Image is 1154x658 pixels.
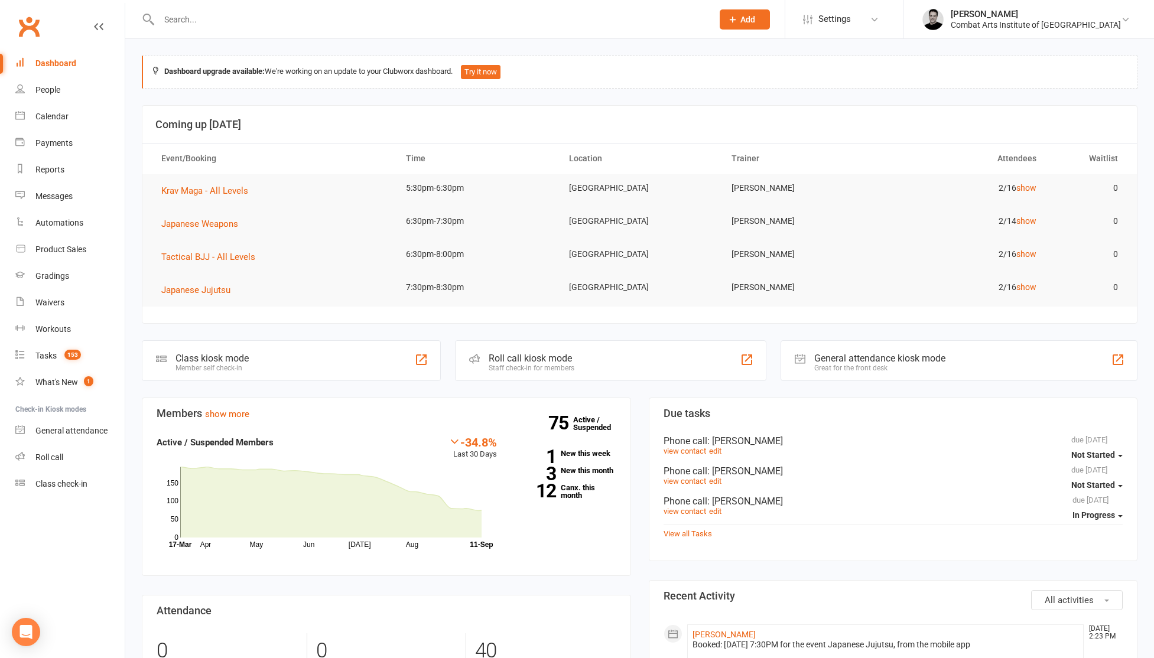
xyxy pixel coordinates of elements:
td: 0 [1047,174,1129,202]
td: [PERSON_NAME] [721,273,884,301]
button: Not Started [1071,474,1123,496]
span: Japanese Weapons [161,219,238,229]
div: Staff check-in for members [489,364,574,372]
a: Payments [15,130,125,157]
span: Krav Maga - All Levels [161,185,248,196]
span: All activities [1045,595,1094,605]
div: Reports [35,165,64,174]
a: General attendance kiosk mode [15,418,125,444]
a: Calendar [15,103,125,130]
span: Tactical BJJ - All Levels [161,252,255,262]
td: [GEOGRAPHIC_DATA] [558,240,721,268]
td: 2/16 [884,240,1047,268]
div: Roll call [35,452,63,462]
span: In Progress [1072,510,1115,520]
a: Workouts [15,316,125,343]
a: Waivers [15,289,125,316]
strong: 12 [515,482,556,500]
button: Try it now [461,65,500,79]
a: 12Canx. this month [515,484,616,499]
div: Combat Arts Institute of [GEOGRAPHIC_DATA] [951,19,1121,30]
td: 5:30pm-6:30pm [395,174,558,202]
a: Automations [15,210,125,236]
a: [PERSON_NAME] [693,630,756,639]
strong: Active / Suspended Members [157,437,274,448]
strong: 75 [548,414,573,432]
a: 1New this week [515,449,616,457]
a: 3New this month [515,467,616,474]
div: Waivers [35,298,64,307]
div: Class kiosk mode [175,353,249,364]
a: show more [205,409,249,419]
a: Product Sales [15,236,125,263]
div: General attendance [35,426,108,435]
div: Phone call [664,496,1123,507]
a: view contact [664,477,706,486]
a: Reports [15,157,125,183]
a: edit [709,477,721,486]
strong: Dashboard upgrade available: [164,67,265,76]
a: Tasks 153 [15,343,125,369]
span: 153 [64,350,81,360]
h3: Due tasks [664,408,1123,419]
span: Settings [818,6,851,32]
strong: 3 [515,465,556,483]
div: Gradings [35,271,69,281]
td: 2/14 [884,207,1047,235]
div: Payments [35,138,73,148]
button: Tactical BJJ - All Levels [161,250,264,264]
a: show [1016,216,1036,226]
div: Great for the front desk [814,364,945,372]
div: Automations [35,218,83,227]
a: view contact [664,447,706,455]
img: thumb_image1715648137.png [921,8,945,31]
div: Product Sales [35,245,86,254]
td: 2/16 [884,273,1047,301]
a: View all Tasks [664,529,712,538]
div: -34.8% [448,435,497,448]
div: Tasks [35,351,57,360]
th: Attendees [884,144,1047,174]
th: Location [558,144,721,174]
div: Calendar [35,112,69,121]
button: All activities [1031,590,1123,610]
a: show [1016,183,1036,193]
a: show [1016,282,1036,292]
input: Search... [155,11,704,28]
button: In Progress [1072,504,1123,526]
span: Add [740,15,755,24]
a: What's New1 [15,369,125,396]
div: Last 30 Days [448,435,497,461]
a: show [1016,249,1036,259]
div: What's New [35,377,78,387]
th: Time [395,144,558,174]
span: Not Started [1071,450,1115,460]
a: Clubworx [14,12,44,41]
h3: Coming up [DATE] [155,119,1124,131]
div: Member self check-in [175,364,249,372]
span: 1 [84,376,93,386]
div: Messages [35,191,73,201]
div: General attendance kiosk mode [814,353,945,364]
a: edit [709,447,721,455]
a: Class kiosk mode [15,471,125,497]
button: Japanese Jujutsu [161,283,239,297]
div: Dashboard [35,58,76,68]
button: Not Started [1071,444,1123,465]
span: : [PERSON_NAME] [707,465,783,477]
button: Add [720,9,770,30]
span: Japanese Jujutsu [161,285,230,295]
time: [DATE] 2:23 PM [1083,625,1122,640]
td: 2/16 [884,174,1047,202]
div: Open Intercom Messenger [12,618,40,646]
button: Japanese Weapons [161,217,246,231]
a: People [15,77,125,103]
a: Messages [15,183,125,210]
div: Phone call [664,435,1123,447]
th: Waitlist [1047,144,1129,174]
td: 0 [1047,273,1129,301]
span: : [PERSON_NAME] [707,435,783,447]
span: Not Started [1071,480,1115,490]
td: 0 [1047,240,1129,268]
td: [GEOGRAPHIC_DATA] [558,273,721,301]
